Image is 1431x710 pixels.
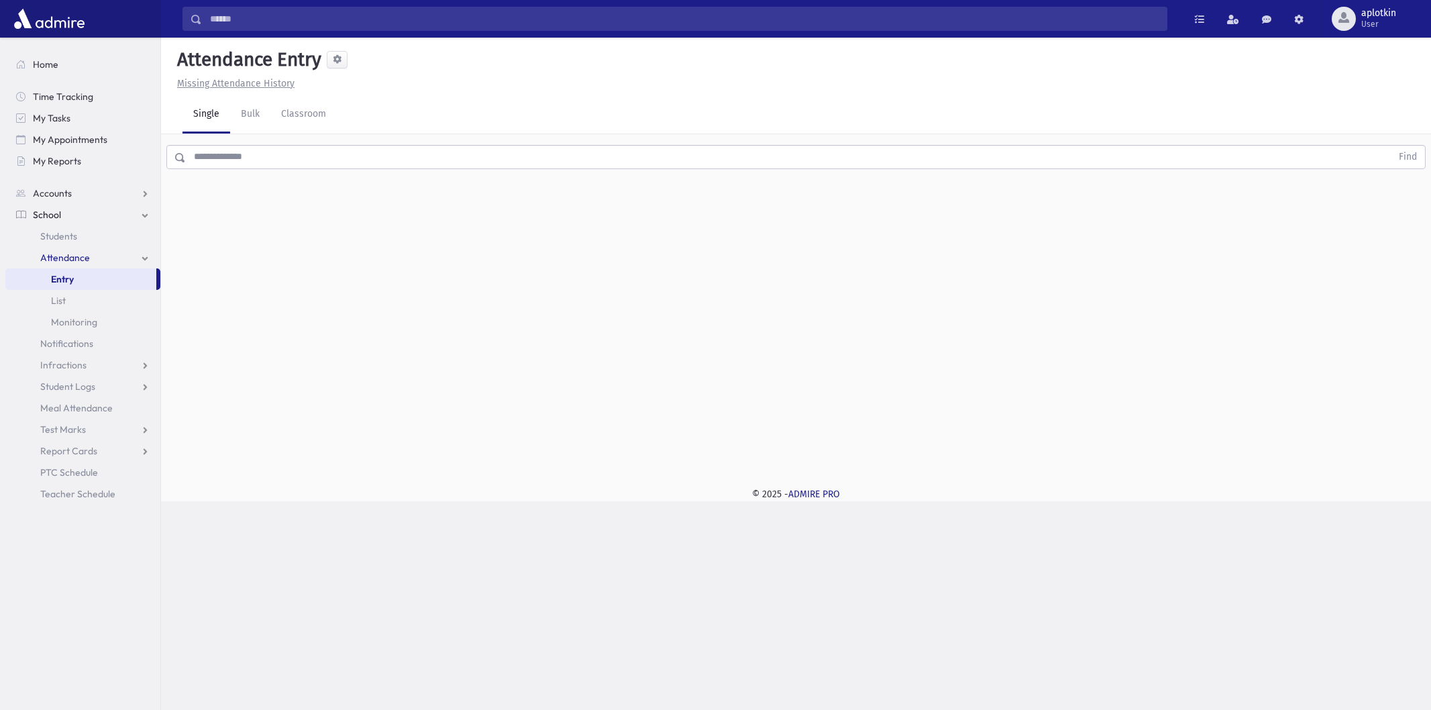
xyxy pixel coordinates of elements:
a: My Appointments [5,129,160,150]
a: List [5,290,160,311]
span: Test Marks [40,423,86,436]
button: Find [1391,146,1425,168]
h5: Attendance Entry [172,48,321,71]
a: Attendance [5,247,160,268]
span: Time Tracking [33,91,93,103]
span: Accounts [33,187,72,199]
a: PTC Schedule [5,462,160,483]
span: Meal Attendance [40,402,113,414]
u: Missing Attendance History [177,78,295,89]
span: Home [33,58,58,70]
span: Teacher Schedule [40,488,115,500]
a: School [5,204,160,225]
input: Search [202,7,1167,31]
a: Bulk [230,96,270,134]
span: Entry [51,273,74,285]
span: My Tasks [33,112,70,124]
a: Student Logs [5,376,160,397]
span: Student Logs [40,381,95,393]
a: My Reports [5,150,160,172]
a: Monitoring [5,311,160,333]
a: Time Tracking [5,86,160,107]
span: PTC Schedule [40,466,98,478]
span: Notifications [40,338,93,350]
span: Attendance [40,252,90,264]
span: Report Cards [40,445,97,457]
div: © 2025 - [182,487,1410,501]
a: My Tasks [5,107,160,129]
span: School [33,209,61,221]
span: My Reports [33,155,81,167]
a: Accounts [5,183,160,204]
span: List [51,295,66,307]
a: Teacher Schedule [5,483,160,505]
a: Meal Attendance [5,397,160,419]
span: Students [40,230,77,242]
span: Monitoring [51,316,97,328]
a: Report Cards [5,440,160,462]
a: ADMIRE PRO [788,489,840,500]
a: Test Marks [5,419,160,440]
a: Classroom [270,96,337,134]
a: Notifications [5,333,160,354]
span: aplotkin [1361,8,1396,19]
span: Infractions [40,359,87,371]
a: Single [182,96,230,134]
a: Infractions [5,354,160,376]
img: AdmirePro [11,5,88,32]
span: User [1361,19,1396,30]
a: Students [5,225,160,247]
a: Entry [5,268,156,290]
span: My Appointments [33,134,107,146]
a: Missing Attendance History [172,78,295,89]
a: Home [5,54,160,75]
